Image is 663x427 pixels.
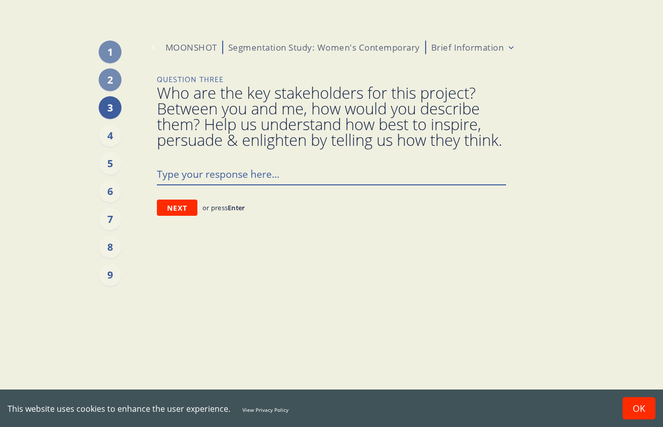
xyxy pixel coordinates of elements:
div: 1 [99,41,121,63]
p: MOONSHOT [165,42,217,54]
span: Who are the key stakeholders for this project? Between you and me, how would you describe them? H... [157,85,506,148]
p: Brief Information [431,42,504,53]
p: Question Three [157,74,506,85]
button: Next [157,200,197,216]
div: This website uses cookies to enhance the user experience. [8,403,607,414]
div: 7 [99,208,121,230]
div: 3 [99,96,121,119]
p: or press [202,203,245,212]
a: View Privacy Policy [242,406,288,413]
p: Segmentation Study: Women's Contemporary [228,42,420,54]
div: 6 [99,180,121,203]
div: 4 [99,124,121,147]
div: K [147,41,160,54]
div: 9 [99,263,121,286]
div: 8 [99,236,121,258]
span: Enter [228,203,245,212]
svg: Katie Irving [147,41,160,54]
button: Brief Information [431,42,517,53]
button: Accept cookies [623,397,655,419]
div: 2 [99,68,121,91]
div: 5 [99,152,121,175]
